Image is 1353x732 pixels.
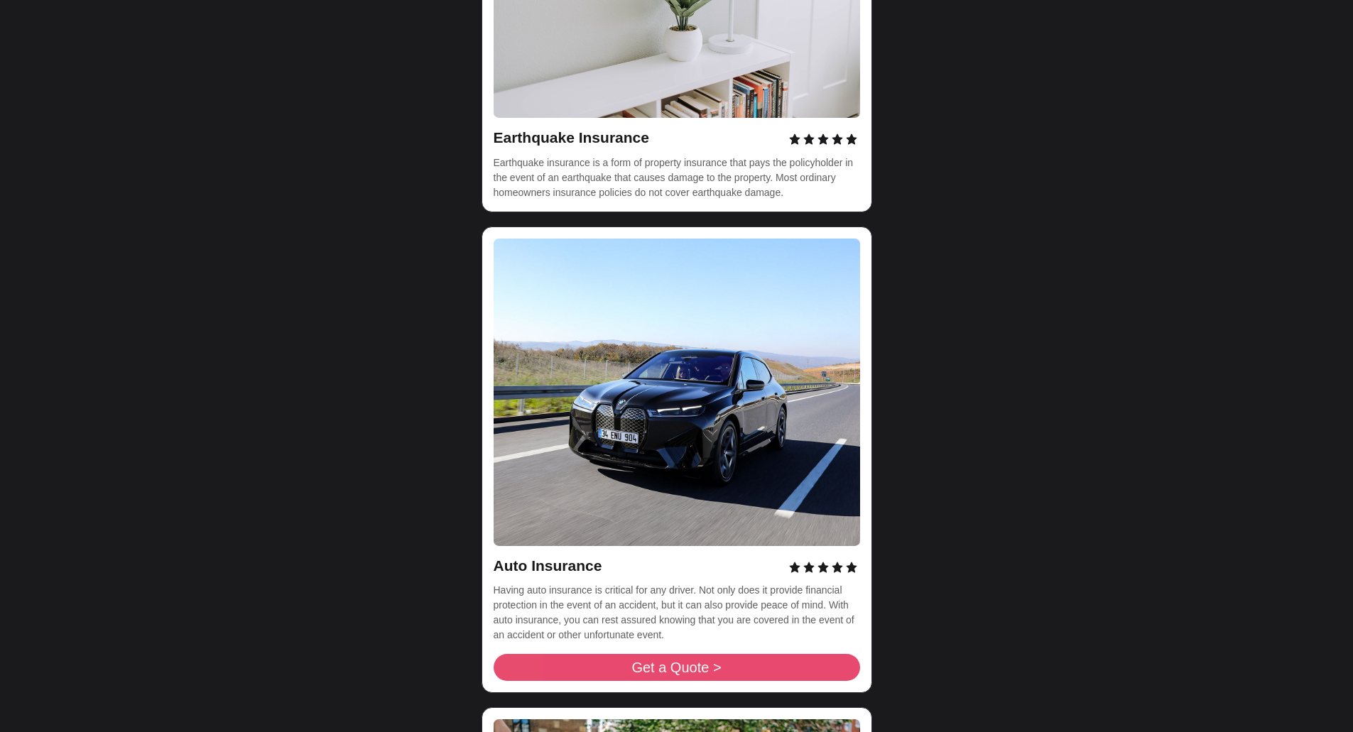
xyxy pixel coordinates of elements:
[494,654,860,681] a: Get a Quote >
[494,584,857,640] span: Having auto insurance is critical for any driver. Not only does it provide financial protection i...
[494,129,649,146] span: Earthquake Insurance
[494,557,602,574] span: Auto Insurance
[494,239,860,546] img: kullanilmis-otoda-takas-destegi-avantaji.jpg
[494,157,857,198] span: Earthquake insurance is a form of property insurance that pays the policyholder in the event of a...
[631,660,721,674] span: Get a Quote >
